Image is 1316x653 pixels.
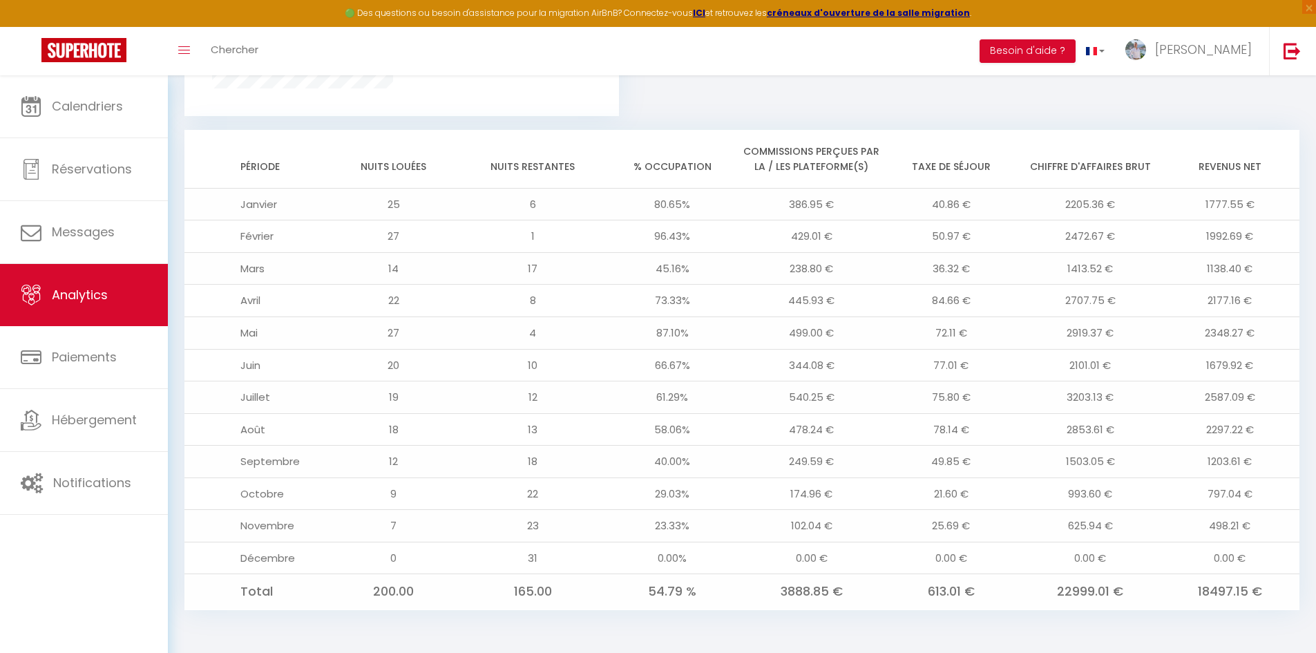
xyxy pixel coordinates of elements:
[324,285,464,317] td: 22
[742,413,881,446] td: 478.24 €
[464,446,603,478] td: 18
[324,510,464,542] td: 7
[881,285,1021,317] td: 84.66 €
[464,413,603,446] td: 13
[742,542,881,574] td: 0.00 €
[324,446,464,478] td: 12
[200,27,269,75] a: Chercher
[184,349,324,381] td: Juin
[184,446,324,478] td: Septembre
[464,252,603,285] td: 17
[464,188,603,220] td: 6
[1160,220,1299,253] td: 1992.69 €
[742,446,881,478] td: 249.59 €
[464,285,603,317] td: 8
[1021,188,1161,220] td: 2205.36 €
[324,413,464,446] td: 18
[881,316,1021,349] td: 72.11 €
[1021,477,1161,510] td: 993.60 €
[1021,220,1161,253] td: 2472.67 €
[324,477,464,510] td: 9
[742,381,881,414] td: 540.25 €
[1021,574,1161,609] td: 22999.01 €
[881,446,1021,478] td: 49.85 €
[1160,316,1299,349] td: 2348.27 €
[211,42,258,57] span: Chercher
[1021,252,1161,285] td: 1413.52 €
[602,477,742,510] td: 29.03%
[464,220,603,253] td: 1
[324,349,464,381] td: 20
[881,381,1021,414] td: 75.80 €
[1160,446,1299,478] td: 1203.61 €
[693,7,705,19] a: ICI
[1021,381,1161,414] td: 3203.13 €
[324,130,464,189] th: Nuits louées
[1155,41,1252,58] span: [PERSON_NAME]
[602,413,742,446] td: 58.06%
[1160,285,1299,317] td: 2177.16 €
[980,39,1076,63] button: Besoin d'aide ?
[881,477,1021,510] td: 21.60 €
[41,38,126,62] img: Super Booking
[184,285,324,317] td: Avril
[742,220,881,253] td: 429.01 €
[742,574,881,609] td: 3888.85 €
[1160,130,1299,189] th: Revenus net
[881,130,1021,189] th: Taxe de séjour
[602,542,742,574] td: 0.00%
[742,316,881,349] td: 499.00 €
[881,574,1021,609] td: 613.01 €
[1160,188,1299,220] td: 1777.55 €
[602,130,742,189] th: % Occupation
[742,349,881,381] td: 344.08 €
[1115,27,1269,75] a: ... [PERSON_NAME]
[767,7,970,19] a: créneaux d'ouverture de la salle migration
[1160,477,1299,510] td: 797.04 €
[11,6,53,47] button: Ouvrir le widget de chat LiveChat
[1021,446,1161,478] td: 1503.05 €
[1160,252,1299,285] td: 1138.40 €
[1160,542,1299,574] td: 0.00 €
[1021,349,1161,381] td: 2101.01 €
[464,574,603,609] td: 165.00
[881,510,1021,542] td: 25.69 €
[464,510,603,542] td: 23
[742,188,881,220] td: 386.95 €
[1284,42,1301,59] img: logout
[602,316,742,349] td: 87.10%
[184,413,324,446] td: Août
[602,188,742,220] td: 80.65%
[184,188,324,220] td: Janvier
[602,220,742,253] td: 96.43%
[881,220,1021,253] td: 50.97 €
[52,348,117,366] span: Paiements
[602,252,742,285] td: 45.16%
[602,446,742,478] td: 40.00%
[1021,510,1161,542] td: 625.94 €
[464,349,603,381] td: 10
[52,411,137,428] span: Hébergement
[1021,542,1161,574] td: 0.00 €
[881,542,1021,574] td: 0.00 €
[324,381,464,414] td: 19
[464,381,603,414] td: 12
[52,160,132,178] span: Réservations
[184,252,324,285] td: Mars
[464,477,603,510] td: 22
[184,381,324,414] td: Juillet
[464,130,603,189] th: Nuits restantes
[324,188,464,220] td: 25
[324,316,464,349] td: 27
[324,574,464,609] td: 200.00
[184,477,324,510] td: Octobre
[184,220,324,253] td: Février
[184,316,324,349] td: Mai
[52,97,123,115] span: Calendriers
[464,542,603,574] td: 31
[1160,381,1299,414] td: 2587.09 €
[602,574,742,609] td: 54.79 %
[1125,39,1146,60] img: ...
